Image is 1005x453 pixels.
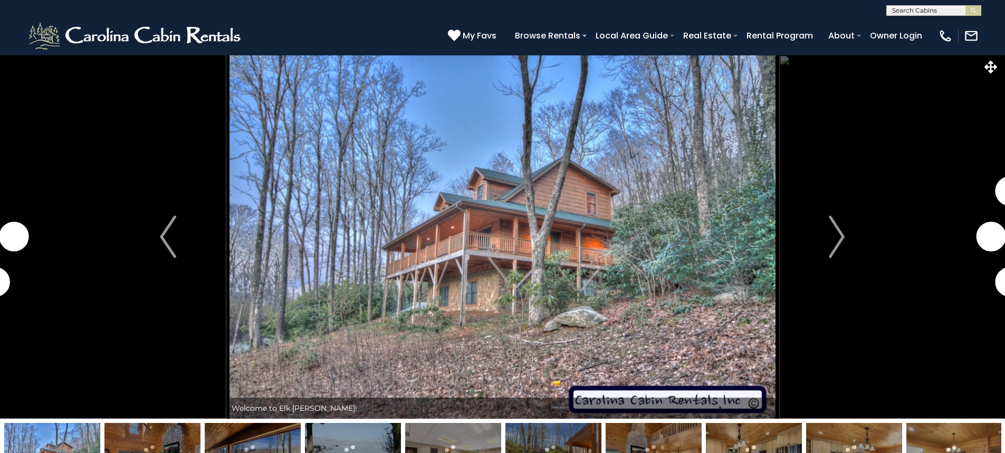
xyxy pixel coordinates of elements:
[463,29,496,42] span: My Favs
[510,26,586,45] a: Browse Rentals
[823,26,860,45] a: About
[741,26,818,45] a: Rental Program
[110,55,226,419] button: Previous
[590,26,673,45] a: Local Area Guide
[779,55,895,419] button: Next
[938,28,953,43] img: phone-regular-white.png
[964,28,979,43] img: mail-regular-white.png
[160,216,176,258] img: arrow
[865,26,927,45] a: Owner Login
[448,29,499,43] a: My Favs
[829,216,845,258] img: arrow
[226,398,779,419] div: Welcome to Elk [PERSON_NAME]!
[26,20,245,52] img: White-1-2.png
[678,26,736,45] a: Real Estate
